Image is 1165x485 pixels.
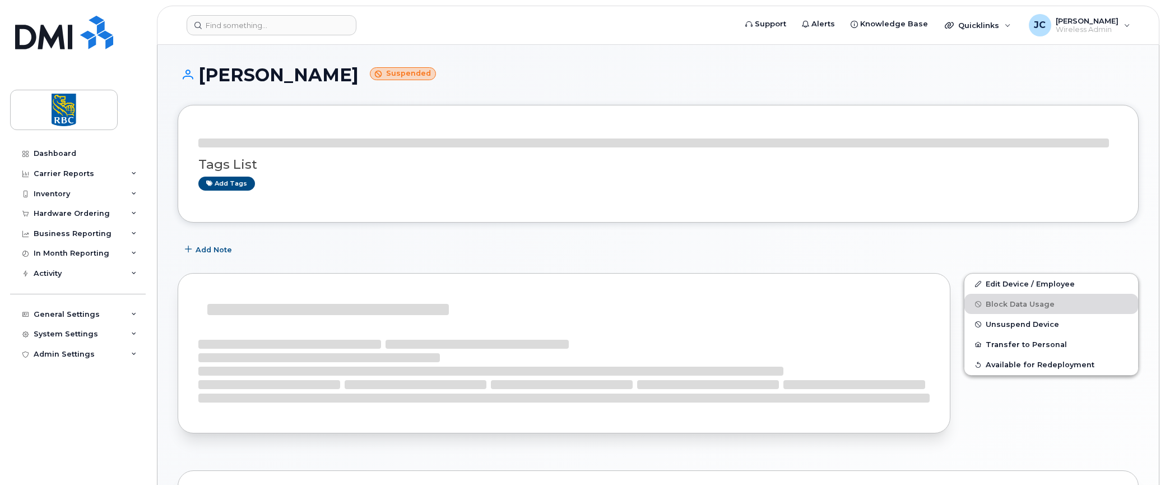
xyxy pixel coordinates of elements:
button: Block Data Usage [964,294,1138,314]
span: Unsuspend Device [986,320,1059,329]
button: Available for Redeployment [964,354,1138,375]
a: Add tags [198,177,255,191]
span: Add Note [196,244,232,255]
button: Unsuspend Device [964,314,1138,334]
button: Transfer to Personal [964,334,1138,354]
h1: [PERSON_NAME] [178,65,1139,85]
h3: Tags List [198,158,1118,172]
span: Available for Redeployment [986,361,1094,369]
a: Edit Device / Employee [964,274,1138,294]
small: Suspended [370,67,436,80]
button: Add Note [178,239,242,260]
